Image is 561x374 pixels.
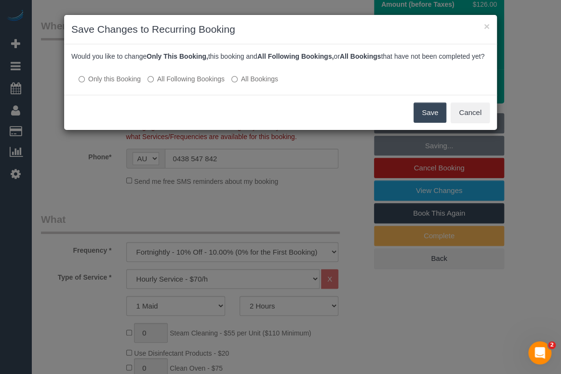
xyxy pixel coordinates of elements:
[71,52,490,61] p: Would you like to change this booking and or that have not been completed yet?
[147,76,154,82] input: All Following Bookings
[79,74,141,84] label: All other bookings in the series will remain the same.
[257,52,334,60] b: All Following Bookings,
[414,103,446,123] button: Save
[79,76,85,82] input: Only this Booking
[484,21,490,31] button: ×
[147,52,208,60] b: Only This Booking,
[231,74,278,84] label: All bookings that have not been completed yet will be changed.
[548,341,556,349] span: 2
[340,52,381,60] b: All Bookings
[147,74,225,84] label: This and all the bookings after it will be changed.
[451,103,490,123] button: Cancel
[528,341,551,364] iframe: Intercom live chat
[71,22,490,37] h3: Save Changes to Recurring Booking
[231,76,238,82] input: All Bookings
